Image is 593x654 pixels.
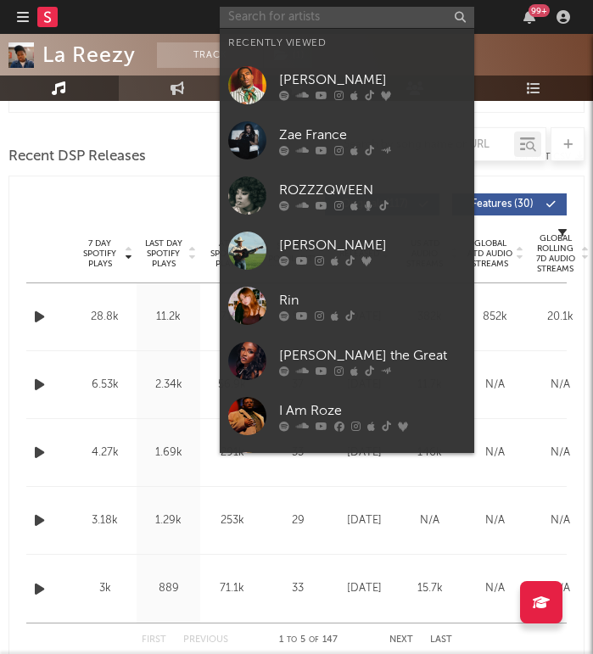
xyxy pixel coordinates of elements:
div: 1 5 147 [262,630,355,651]
div: La Reezy [42,42,136,68]
div: 889 [141,580,196,597]
div: Rin [279,290,466,310]
span: Last Day Spotify Plays [141,238,186,269]
a: I Am Roze [220,388,474,444]
div: 291k [204,444,260,461]
span: Global ATD Audio Streams [467,238,513,269]
span: 7 Day Spotify Plays [77,238,122,269]
div: 71.1k [204,580,260,597]
div: 20.1k [532,309,589,326]
div: 1.29k [141,512,196,529]
a: Rin [220,278,474,333]
div: N/A [532,512,589,529]
span: Features ( 30 ) [463,199,541,210]
div: 4.27k [77,444,132,461]
div: N/A [401,512,458,529]
div: 29 [268,512,327,529]
button: Previous [183,635,228,645]
div: 28.8k [77,309,132,326]
div: N/A [467,580,523,597]
button: First [142,635,166,645]
div: 6.53k [77,377,132,394]
div: Zae France [279,125,466,145]
div: 852k [467,309,523,326]
div: [DATE] [336,512,393,529]
div: 15.7k [401,580,458,597]
div: [PERSON_NAME] the Great [279,345,466,366]
div: 11.2k [141,309,196,326]
div: 56.9k [204,377,260,394]
button: Next [389,635,413,645]
div: N/A [532,377,589,394]
span: to [287,636,297,644]
div: [DATE] [336,580,393,597]
div: I Am Roze [279,400,466,421]
div: 3.18k [77,512,132,529]
div: 33 [268,580,327,597]
a: [PERSON_NAME] [220,223,474,278]
a: Zae France [220,113,474,168]
a: ROZZZQWEEN [220,168,474,223]
a: [PERSON_NAME] [220,444,474,499]
button: 99+ [523,10,535,24]
button: Features(30) [452,193,567,215]
a: [PERSON_NAME] the Great [220,333,474,388]
span: ATD Spotify Plays [204,238,249,269]
div: ROZZZQWEEN [279,180,466,200]
div: N/A [467,377,523,394]
div: [PERSON_NAME] [279,235,466,255]
div: N/A [467,512,523,529]
span: Global Rolling 7D Audio Streams [532,233,579,274]
button: Last [430,635,452,645]
a: [PERSON_NAME] [220,58,474,113]
span: of [309,636,319,644]
div: 99 + [529,4,550,17]
div: [PERSON_NAME] [279,70,466,90]
div: 714k [204,309,260,326]
div: N/A [532,444,589,461]
div: Recently Viewed [228,33,466,53]
div: 1.69k [141,444,196,461]
button: Track [157,42,263,68]
div: N/A [467,444,523,461]
div: 253k [204,512,260,529]
div: 3k [77,580,132,597]
div: 2.34k [141,377,196,394]
input: Search for artists [220,7,474,28]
